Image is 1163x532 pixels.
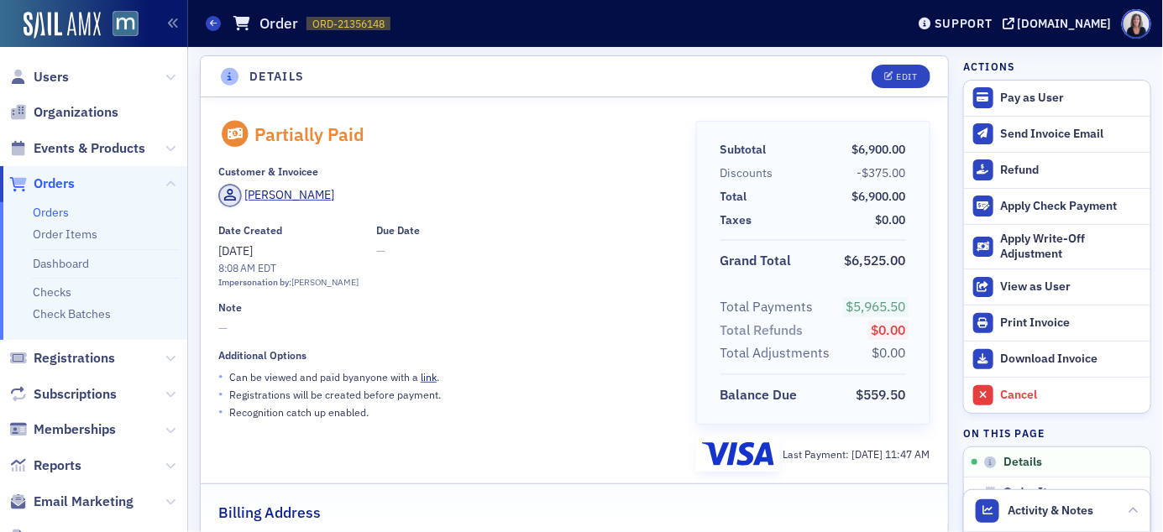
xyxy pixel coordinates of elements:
[1001,232,1142,261] div: Apply Write-Off Adjustment
[34,493,134,511] span: Email Marketing
[1008,502,1094,519] span: Activity & Notes
[720,211,752,229] div: Taxes
[964,269,1150,305] button: View as User
[935,16,993,31] div: Support
[1001,127,1142,142] div: Send Invoice Email
[291,276,359,289] div: [PERSON_NAME]
[249,68,305,86] h4: Details
[218,165,318,178] div: Customer & Invoicee
[229,369,439,384] p: Can be viewed and paid by anyone with a .
[720,321,809,341] span: Total Refunds
[720,385,798,405] div: Balance Due
[702,442,774,466] img: visa
[720,343,830,363] div: Total Adjustments
[1018,16,1112,31] div: [DOMAIN_NAME]
[255,261,276,274] span: EDT
[720,343,836,363] span: Total Adjustments
[1003,455,1042,470] span: Details
[963,425,1151,441] h4: On this page
[34,139,145,158] span: Events & Products
[964,81,1150,116] button: Pay as User
[218,184,335,207] a: [PERSON_NAME]
[857,386,906,403] span: $559.50
[34,420,116,439] span: Memberships
[229,404,369,420] p: Recognition catch up enabled.
[964,152,1150,188] button: Refund
[421,370,437,383] a: link
[9,68,69,86] a: Users
[101,11,139,39] a: View Homepage
[33,227,97,242] a: Order Items
[218,320,673,337] span: —
[852,447,886,461] span: [DATE]
[720,141,767,159] div: Subtotal
[33,284,71,300] a: Checks
[1003,485,1070,500] span: Order Items
[720,251,792,271] div: Grand Total
[218,261,255,274] time: 8:08 AM
[218,403,223,420] span: •
[720,164,773,182] div: Discounts
[33,205,69,220] a: Orders
[720,297,820,317] span: Total Payments
[720,251,798,271] span: Grand Total
[783,446,930,462] div: Last Payment:
[9,456,81,475] a: Reports
[218,349,306,362] div: Additional Options
[964,224,1150,269] button: Apply Write-Off Adjustment
[857,165,906,180] span: -$375.00
[720,297,814,317] div: Total Payments
[964,305,1150,341] a: Print Invoice
[9,349,115,368] a: Registrations
[720,164,779,182] span: Discounts
[872,321,906,338] span: $0.00
[964,377,1150,413] button: Cancel
[229,387,441,402] p: Registrations will be created before payment.
[1001,91,1142,106] div: Pay as User
[218,385,223,403] span: •
[113,11,139,37] img: SailAMX
[846,298,906,315] span: $5,965.50
[34,175,75,193] span: Orders
[34,385,117,404] span: Subscriptions
[9,385,117,404] a: Subscriptions
[9,103,118,122] a: Organizations
[34,68,69,86] span: Users
[720,385,804,405] span: Balance Due
[720,188,753,206] span: Total
[720,321,804,341] div: Total Refunds
[720,141,773,159] span: Subtotal
[1001,163,1142,178] div: Refund
[9,493,134,511] a: Email Marketing
[963,59,1015,74] h4: Actions
[218,276,291,288] span: Impersonation by:
[872,65,930,88] button: Edit
[720,188,747,206] div: Total
[852,142,906,157] span: $6,900.00
[1001,279,1142,295] div: View as User
[33,256,89,271] a: Dashboard
[376,224,420,237] div: Due Date
[845,252,906,269] span: $6,525.00
[34,103,118,122] span: Organizations
[218,224,282,237] div: Date Created
[218,301,242,314] div: Note
[1003,18,1118,29] button: [DOMAIN_NAME]
[1001,352,1142,367] div: Download Invoice
[886,447,930,461] span: 11:47 AM
[259,13,298,34] h1: Order
[34,349,115,368] span: Registrations
[245,186,335,204] div: [PERSON_NAME]
[218,368,223,385] span: •
[254,123,364,145] div: Partially Paid
[964,116,1150,152] button: Send Invoice Email
[1001,388,1142,403] div: Cancel
[376,243,420,260] span: —
[964,341,1150,377] a: Download Invoice
[9,420,116,439] a: Memberships
[1122,9,1151,39] span: Profile
[896,72,917,81] div: Edit
[872,344,906,361] span: $0.00
[24,12,101,39] a: SailAMX
[218,502,321,524] h2: Billing Address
